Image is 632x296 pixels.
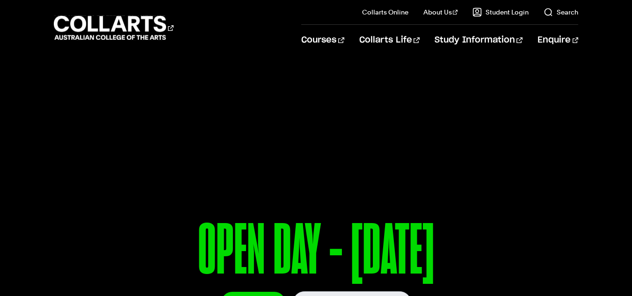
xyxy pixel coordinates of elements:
div: Go to homepage [54,14,174,41]
a: Collarts Online [362,7,408,17]
p: OPEN DAY - [DATE] [54,214,578,291]
a: About Us [423,7,458,17]
a: Enquire [538,25,578,56]
a: Courses [301,25,344,56]
a: Study Information [435,25,523,56]
a: Collarts Life [359,25,420,56]
a: Search [544,7,578,17]
a: Student Login [472,7,529,17]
